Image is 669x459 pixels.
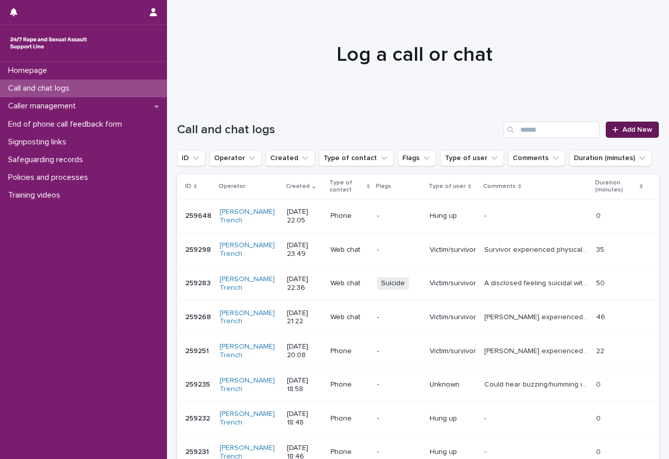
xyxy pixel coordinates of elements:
tr: 259251259251 [PERSON_NAME] Trench [DATE] 20:08Phone-Victim/survivor[PERSON_NAME] experienced SV b... [177,334,659,368]
p: Type of user [429,181,466,192]
p: Duration (minutes) [595,177,637,196]
p: 35 [596,244,606,254]
p: Training videos [4,190,68,200]
p: [DATE] 18:58 [287,376,322,394]
a: [PERSON_NAME] Trench [220,275,279,292]
p: Signposting links [4,137,74,147]
p: Phone [330,380,369,389]
p: Robin experienced SV by an older man at a party. Discussed capacity to consent and gave legal def... [484,345,590,356]
a: Add New [606,122,659,138]
p: Web chat [330,313,369,322]
p: 50 [596,277,607,288]
p: - [377,246,422,254]
p: 259283 [185,277,213,288]
p: Hung up [430,212,476,220]
p: [DATE] 18:48 [287,410,322,427]
button: Flags [398,150,436,166]
a: [PERSON_NAME] Trench [220,309,279,326]
tr: 259648259648 [PERSON_NAME] Trench [DATE] 22:05Phone-Hung up-- 00 [177,199,659,233]
p: 259232 [185,412,212,423]
p: Tracey experienced SV and coerced into relationship when 17 by the father (47years old) of the ch... [484,311,590,322]
p: [DATE] 23:49 [287,241,322,258]
p: Phone [330,347,369,356]
p: 0 [596,378,603,389]
input: Search [504,122,600,138]
tr: 259232259232 [PERSON_NAME] Trench [DATE] 18:48Phone-Hung up-- 00 [177,402,659,436]
p: 0 [596,210,603,220]
button: Duration (minutes) [569,150,652,166]
p: - [377,212,422,220]
a: [PERSON_NAME] Trench [220,208,279,225]
p: Safeguarding records [4,155,91,165]
span: Suicide [377,277,409,290]
p: 259298 [185,244,213,254]
a: [PERSON_NAME] Trench [220,241,279,258]
p: 259231 [185,446,211,456]
p: 0 [596,446,603,456]
button: Operator [210,150,262,166]
p: - [484,210,488,220]
p: Homepage [4,66,55,75]
p: Victim/survivor [430,347,476,356]
h1: Call and chat logs [177,123,499,137]
p: - [484,446,488,456]
p: ID [185,181,191,192]
p: 259251 [185,345,211,356]
p: - [377,347,422,356]
p: Survivor experienced physical and sexual abuse in their relationship which ended a few years ago.... [484,244,590,254]
p: Flags [376,181,391,192]
h1: Log a call or chat [177,43,651,67]
p: Operator [219,181,245,192]
p: 0 [596,412,603,423]
p: Hung up [430,448,476,456]
p: - [377,414,422,423]
p: Phone [330,212,369,220]
p: Web chat [330,279,369,288]
p: [DATE] 22:36 [287,275,322,292]
p: Could hear buzzing/humming interference on the line, unable to hear anyone speaking. Followed gui... [484,378,590,389]
p: [DATE] 20:08 [287,342,322,360]
p: Web chat [330,246,369,254]
p: - [377,380,422,389]
p: - [484,412,488,423]
p: Comments [483,181,516,192]
tr: 259283259283 [PERSON_NAME] Trench [DATE] 22:36Web chatSuicideVictim/survivorA disclosed feeling s... [177,266,659,300]
p: End of phone call feedback form [4,120,130,129]
tr: 259268259268 [PERSON_NAME] Trench [DATE] 21:22Web chat-Victim/survivor[PERSON_NAME] experienced S... [177,300,659,334]
tr: 259298259298 [PERSON_NAME] Trench [DATE] 23:49Web chat-Victim/survivorSurvivor experienced physic... [177,233,659,267]
p: 259235 [185,378,212,389]
p: A disclosed feeling suicidal with plan to take own life. Explored feelings, coping, and support o... [484,277,590,288]
p: Type of contact [329,177,364,196]
button: Type of user [440,150,504,166]
p: - [377,448,422,456]
a: [PERSON_NAME] Trench [220,376,279,394]
button: Created [266,150,315,166]
a: [PERSON_NAME] Trench [220,342,279,360]
img: rhQMoQhaT3yELyF149Cw [8,33,89,53]
tr: 259235259235 [PERSON_NAME] Trench [DATE] 18:58Phone-UnknownCould hear buzzing/humming interferenc... [177,368,659,402]
p: Hung up [430,414,476,423]
button: Comments [508,150,565,166]
p: [DATE] 22:05 [287,208,322,225]
p: Phone [330,414,369,423]
p: Victim/survivor [430,313,476,322]
p: Policies and processes [4,173,96,182]
p: Unknown [430,380,476,389]
button: ID [177,150,205,166]
p: 46 [596,311,607,322]
p: [DATE] 21:22 [287,309,322,326]
p: 259268 [185,311,213,322]
p: - [377,313,422,322]
p: 22 [596,345,606,356]
p: Created [286,181,310,192]
p: Phone [330,448,369,456]
button: Type of contact [319,150,394,166]
span: Add New [622,126,652,133]
p: Victim/survivor [430,246,476,254]
p: Victim/survivor [430,279,476,288]
a: [PERSON_NAME] Trench [220,410,279,427]
p: Caller management [4,101,84,111]
p: Call and chat logs [4,84,77,93]
p: 259648 [185,210,214,220]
